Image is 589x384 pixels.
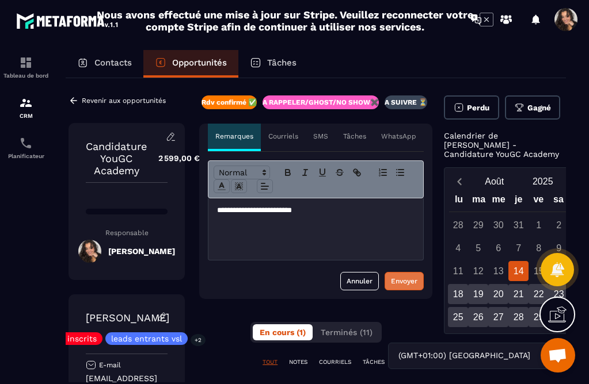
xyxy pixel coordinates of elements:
[449,191,469,212] div: lu
[19,136,33,150] img: scheduler
[86,229,168,237] p: Responsable
[468,284,488,304] div: 19
[508,191,529,212] div: je
[82,97,166,105] p: Revenir aux opportunités
[529,215,549,235] div: 1
[3,87,49,128] a: formationformationCRM
[215,132,253,141] p: Remarques
[238,50,308,78] a: Tâches
[529,191,549,212] div: ve
[505,95,560,120] button: Gagné
[86,140,147,176] p: Candidature YouGC Academy
[340,272,379,290] button: Annuler
[467,103,489,112] span: Perdu
[444,95,499,120] button: Perdu
[488,238,508,258] div: 6
[508,284,529,304] div: 21
[3,153,49,159] p: Planificateur
[448,261,468,281] div: 11
[321,328,373,337] span: Terminés (11)
[54,335,97,343] p: vsl inscrits
[147,147,200,170] p: 2 599,00 €
[313,132,328,141] p: SMS
[263,98,379,107] p: A RAPPELER/GHOST/NO SHOW✖️
[3,72,49,79] p: Tableau de bord
[529,284,549,304] div: 22
[448,284,468,304] div: 18
[468,238,488,258] div: 5
[3,128,49,168] a: schedulerschedulerPlanificateur
[99,360,121,370] p: E-mail
[549,191,569,212] div: sa
[111,335,182,343] p: leads entrants vsl
[66,50,143,78] a: Contacts
[108,247,175,256] h5: [PERSON_NAME]
[19,56,33,70] img: formation
[96,9,474,33] h2: Nous avons effectué une mise à jour sur Stripe. Veuillez reconnecter votre compte Stripe afin de ...
[448,307,468,327] div: 25
[396,350,533,362] span: (GMT+01:00) [GEOGRAPHIC_DATA]
[488,215,508,235] div: 30
[172,57,227,68] p: Opportunités
[143,50,238,78] a: Opportunités
[19,96,33,110] img: formation
[444,131,560,159] p: Calendrier de [PERSON_NAME] - Candidature YouGC Academy
[363,358,385,366] p: TÂCHES
[519,171,567,191] button: Open years overlay
[529,307,549,327] div: 29
[449,191,588,327] div: Calendar wrapper
[541,338,575,373] a: Ouvrir le chat
[388,343,560,369] div: Search for option
[268,132,298,141] p: Courriels
[289,358,307,366] p: NOTES
[343,132,366,141] p: Tâches
[549,238,569,258] div: 9
[16,10,120,31] img: logo
[529,238,549,258] div: 8
[533,350,541,362] input: Search for option
[549,215,569,235] div: 2
[3,47,49,87] a: formationformationTableau de bord
[94,57,132,68] p: Contacts
[391,275,417,287] div: Envoyer
[448,215,468,235] div: 28
[469,191,489,212] div: ma
[449,174,470,189] button: Previous month
[529,261,549,281] div: 15
[314,324,379,340] button: Terminés (11)
[508,261,529,281] div: 14
[449,215,588,327] div: Calendar days
[489,191,509,212] div: me
[527,103,551,112] span: Gagné
[470,171,519,191] button: Open months overlay
[191,334,206,346] p: +2
[488,284,508,304] div: 20
[202,98,257,107] p: Rdv confirmé ✅
[253,324,313,340] button: En cours (1)
[381,132,416,141] p: WhatsApp
[468,215,488,235] div: 29
[260,328,306,337] span: En cours (1)
[448,238,468,258] div: 4
[468,261,488,281] div: 12
[468,307,488,327] div: 26
[385,272,424,290] button: Envoyer
[488,261,508,281] div: 13
[508,238,529,258] div: 7
[488,307,508,327] div: 27
[508,307,529,327] div: 28
[86,312,169,324] a: [PERSON_NAME]
[319,358,351,366] p: COURRIELS
[3,113,49,119] p: CRM
[267,57,297,68] p: Tâches
[263,358,278,366] p: TOUT
[385,98,427,107] p: A SUIVRE ⏳
[508,215,529,235] div: 31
